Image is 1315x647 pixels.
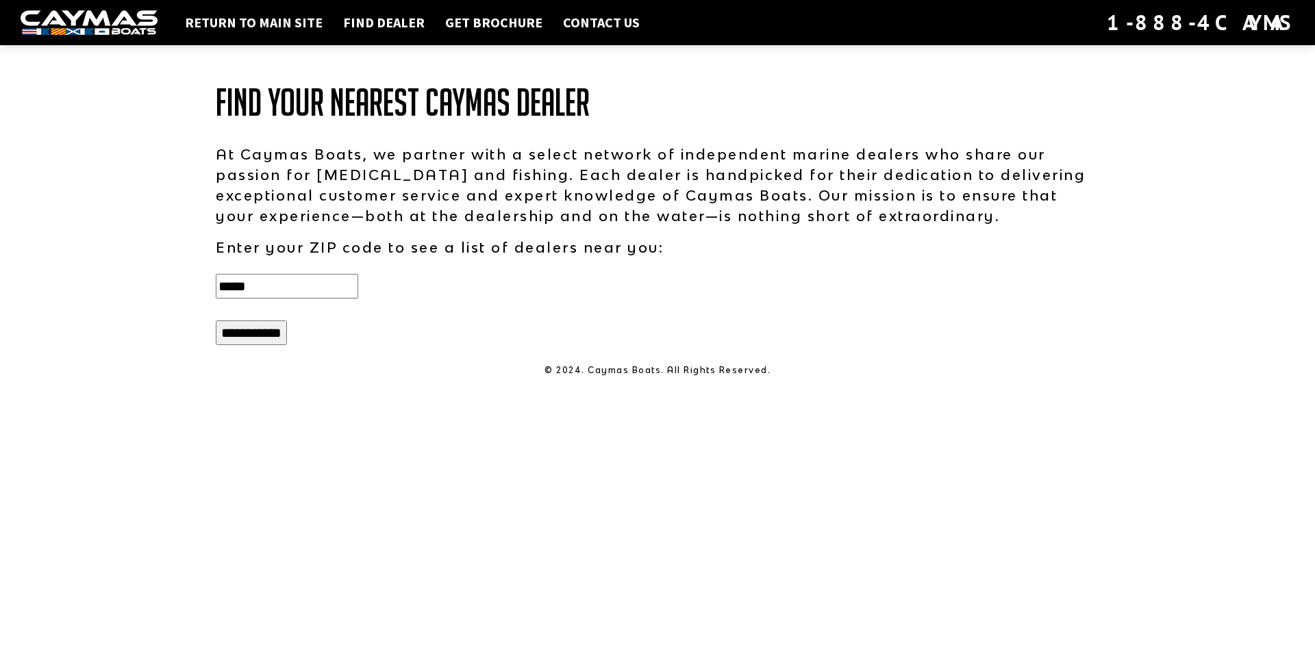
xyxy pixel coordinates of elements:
[556,14,647,31] a: Contact Us
[178,14,329,31] a: Return to main site
[216,82,1099,123] h1: Find Your Nearest Caymas Dealer
[216,364,1099,377] p: © 2024. Caymas Boats. All Rights Reserved.
[336,14,431,31] a: Find Dealer
[21,10,158,36] img: white-logo-c9c8dbefe5ff5ceceb0f0178aa75bf4bb51f6bca0971e226c86eb53dfe498488.png
[438,14,549,31] a: Get Brochure
[1107,8,1294,38] div: 1-888-4CAYMAS
[216,237,1099,257] p: Enter your ZIP code to see a list of dealers near you:
[216,144,1099,226] p: At Caymas Boats, we partner with a select network of independent marine dealers who share our pas...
